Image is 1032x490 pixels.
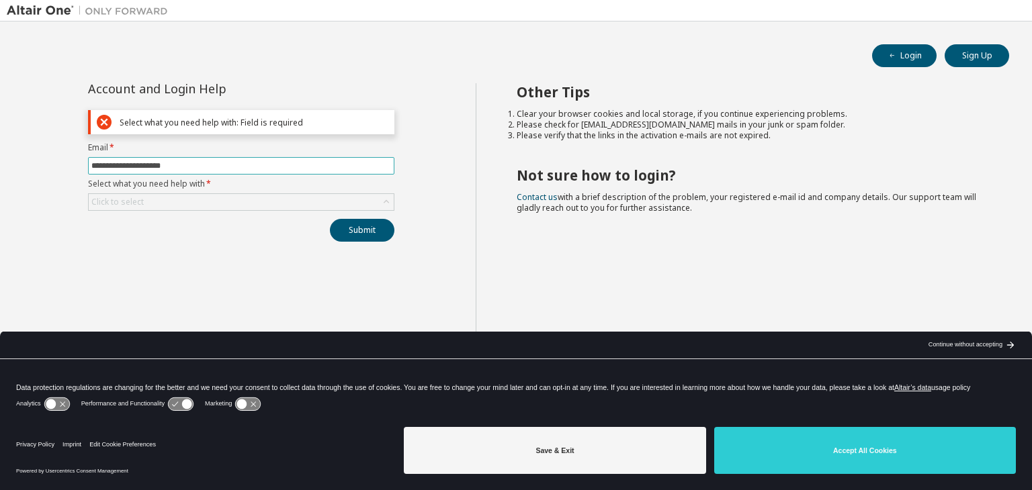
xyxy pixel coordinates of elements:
label: Email [88,142,394,153]
li: Clear your browser cookies and local storage, if you continue experiencing problems. [517,109,986,119]
button: Login [872,44,937,67]
li: Please check for [EMAIL_ADDRESS][DOMAIN_NAME] mails in your junk or spam folder. [517,119,986,130]
h2: Other Tips [517,83,986,101]
button: Sign Up [945,44,1009,67]
li: Please verify that the links in the activation e-mails are not expired. [517,130,986,141]
button: Submit [330,219,394,242]
div: Click to select [89,194,394,210]
a: Contact us [517,191,558,203]
label: Select what you need help with [88,179,394,189]
div: Click to select [91,197,144,207]
div: Select what you need help with: Field is required [120,117,388,128]
img: Altair One [7,4,175,17]
span: with a brief description of the problem, your registered e-mail id and company details. Our suppo... [517,191,976,213]
h2: Not sure how to login? [517,166,986,184]
div: Account and Login Help [88,83,333,94]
